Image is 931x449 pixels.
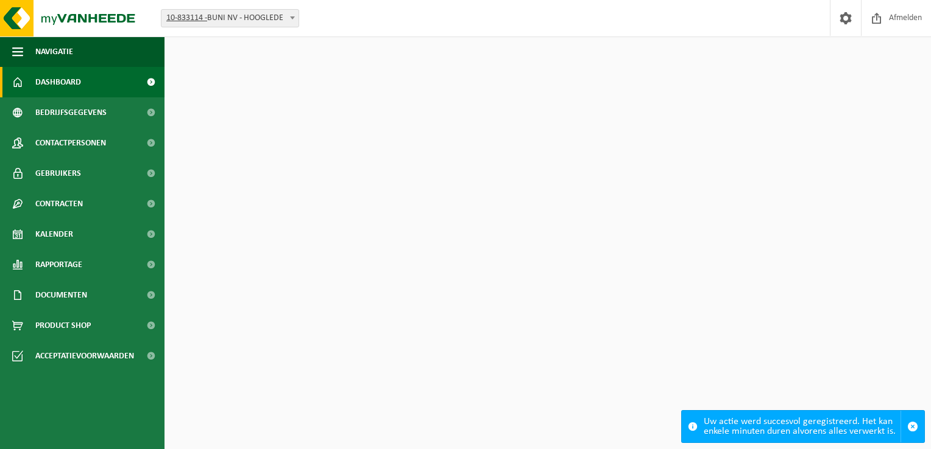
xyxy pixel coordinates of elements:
span: Gebruikers [35,158,81,189]
span: Acceptatievoorwaarden [35,341,134,371]
span: Documenten [35,280,87,310]
span: Bedrijfsgegevens [35,97,107,128]
tcxspan: Call 10-833114 - via 3CX [166,13,207,23]
span: Navigatie [35,37,73,67]
span: Rapportage [35,249,82,280]
span: Product Shop [35,310,91,341]
span: Contactpersonen [35,128,106,158]
span: 10-833114 - BUNI NV - HOOGLEDE [161,10,299,27]
span: Dashboard [35,67,81,97]
span: 10-833114 - BUNI NV - HOOGLEDE [161,9,299,27]
span: Kalender [35,219,73,249]
div: Uw actie werd succesvol geregistreerd. Het kan enkele minuten duren alvorens alles verwerkt is. [704,411,901,442]
span: Contracten [35,189,83,219]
